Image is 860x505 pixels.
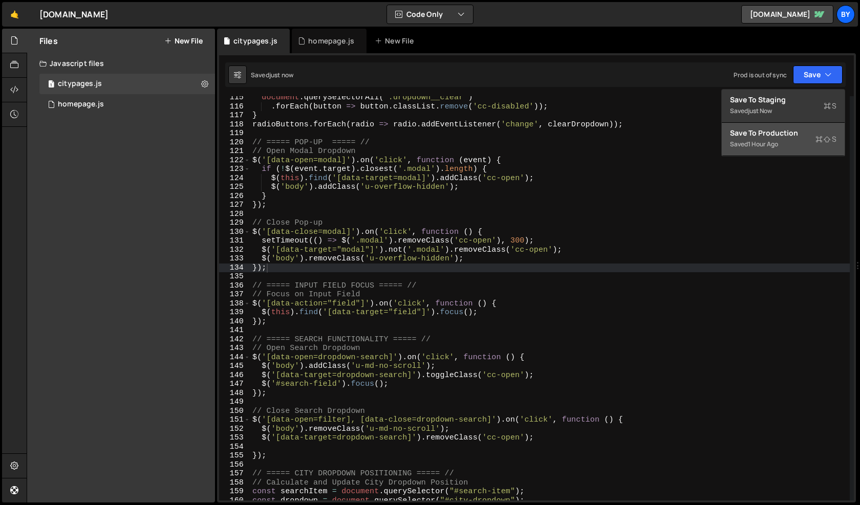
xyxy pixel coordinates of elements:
a: 🤙 [2,2,27,27]
div: 124 [219,174,250,183]
div: 135 [219,272,250,281]
div: 122 [219,156,250,165]
div: citypages.js [58,79,102,89]
div: 144 [219,353,250,362]
div: 119 [219,129,250,138]
div: Saved [730,105,836,117]
div: 139 [219,308,250,317]
div: 138 [219,299,250,309]
div: 126 [219,192,250,201]
div: 130 [219,228,250,237]
div: citypages.js [233,36,277,46]
div: 115 [219,93,250,102]
div: 129 [219,218,250,228]
div: 159 [219,487,250,496]
a: [DOMAIN_NAME] [741,5,833,24]
div: just now [748,106,772,115]
button: New File [164,37,203,45]
div: 127 [219,201,250,210]
a: By [836,5,855,24]
div: 6615/12742.js [39,94,215,115]
div: 148 [219,389,250,398]
div: 152 [219,425,250,434]
div: 132 [219,246,250,255]
div: 131 [219,236,250,246]
div: 158 [219,478,250,488]
div: 150 [219,407,250,416]
button: Save [793,65,843,84]
span: 1 [48,81,54,89]
div: 142 [219,335,250,344]
div: 128 [219,210,250,219]
div: 140 [219,317,250,326]
button: Code Only [387,5,473,24]
div: Javascript files [27,53,215,74]
div: 125 [219,183,250,192]
div: 143 [219,344,250,353]
div: 120 [219,138,250,147]
div: 133 [219,254,250,264]
div: 149 [219,398,250,407]
div: homepage.js [58,100,104,109]
h2: Files [39,35,58,47]
div: 141 [219,326,250,335]
div: 118 [219,120,250,129]
div: 156 [219,460,250,470]
div: Save to Production [730,128,836,138]
div: homepage.js [308,36,354,46]
button: Save to ProductionS Saved1 hour ago [722,123,845,156]
div: 1 hour ago [748,140,778,148]
div: [DOMAIN_NAME] [39,8,109,20]
div: Saved [730,138,836,150]
div: 151 [219,415,250,425]
div: 116 [219,102,250,112]
div: 6615/12744.js [39,74,215,94]
div: 121 [219,147,250,156]
div: just now [269,71,293,79]
div: Saved [251,71,293,79]
div: 155 [219,451,250,460]
div: 146 [219,371,250,380]
div: New File [375,36,418,46]
span: S [824,101,836,111]
div: 117 [219,111,250,120]
div: 157 [219,469,250,478]
div: 147 [219,380,250,389]
div: 137 [219,290,250,299]
div: 123 [219,165,250,174]
button: Save to StagingS Savedjust now [722,90,845,123]
div: 145 [219,362,250,371]
div: Save to Staging [730,95,836,105]
div: 134 [219,264,250,273]
span: S [815,134,836,144]
div: 153 [219,433,250,443]
div: Prod is out of sync [734,71,787,79]
div: 136 [219,281,250,291]
div: 154 [219,443,250,452]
